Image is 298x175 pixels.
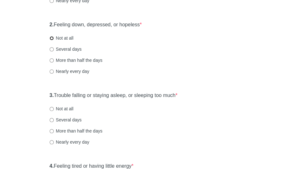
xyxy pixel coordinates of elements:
input: Several days [50,118,54,122]
label: Nearly every day [50,68,89,75]
input: Nearly every day [50,140,54,144]
input: Not at all [50,36,54,40]
input: Several days [50,47,54,51]
label: Not at all [50,106,73,112]
strong: 4. [50,163,54,169]
label: Not at all [50,35,73,41]
strong: 3. [50,93,54,98]
input: More than half the days [50,129,54,133]
label: Several days [50,117,82,123]
label: Feeling down, depressed, or hopeless [50,21,142,29]
label: Trouble falling or staying asleep, or sleeping too much [50,92,177,99]
input: Not at all [50,107,54,111]
label: More than half the days [50,128,102,134]
input: Nearly every day [50,69,54,74]
label: More than half the days [50,57,102,63]
input: More than half the days [50,58,54,62]
label: Several days [50,46,82,52]
strong: 2. [50,22,54,27]
label: Feeling tired or having little energy [50,163,134,170]
label: Nearly every day [50,139,89,145]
